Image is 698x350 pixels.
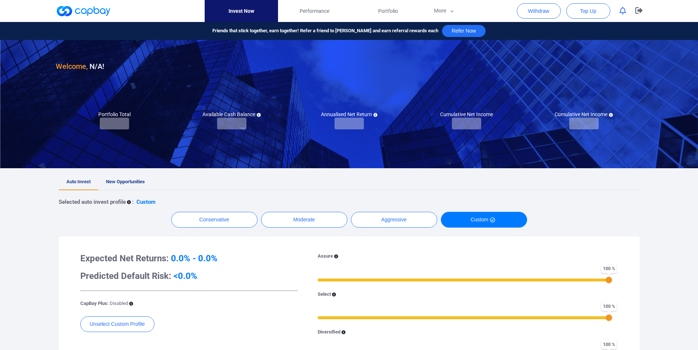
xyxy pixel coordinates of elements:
p: Custom [136,198,156,206]
h5: Portfolio Total [98,111,131,118]
button: Custom [441,212,527,228]
h5: Cumulative Net Income [555,111,613,118]
button: Conservative [171,212,257,228]
button: Refer Now [442,25,485,37]
span: Disabled [110,301,128,306]
span: <0.0% [173,271,197,281]
span: 100 % [601,302,617,311]
p: : [132,198,134,206]
button: Top Up [566,3,610,19]
span: Auto Invest [66,179,91,184]
button: Unselect Custom Profile [80,316,154,332]
span: New Opportunities [106,179,145,184]
h3: Expected Net Returns: [80,253,298,264]
p: Assure [318,253,333,260]
span: Performance [300,7,329,15]
p: Selected auto invest profile [59,198,126,206]
button: Withdraw [517,3,561,19]
p: Diversified [318,328,340,336]
h5: Cumulative Net Income [440,111,493,118]
span: Friends that stick together, earn together! Refer a friend to [PERSON_NAME] and earn referral rew... [212,27,438,35]
span: Top Up [580,7,596,15]
button: Aggressive [351,212,437,228]
span: Portfolio [378,7,398,15]
span: Welcome, [56,62,88,71]
span: 100 % [601,340,617,349]
p: CapBay Plus: [80,300,128,307]
span: 0.0% - 0.0% [171,253,218,264]
h5: Available Cash Balance [202,111,261,118]
p: Select [318,291,331,298]
h3: Predicted Default Risk: [80,270,298,282]
h3: N/A ! [56,60,104,72]
span: 100 % [601,264,617,273]
h5: Annualised Net Return [321,111,377,118]
button: Moderate [261,212,347,228]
